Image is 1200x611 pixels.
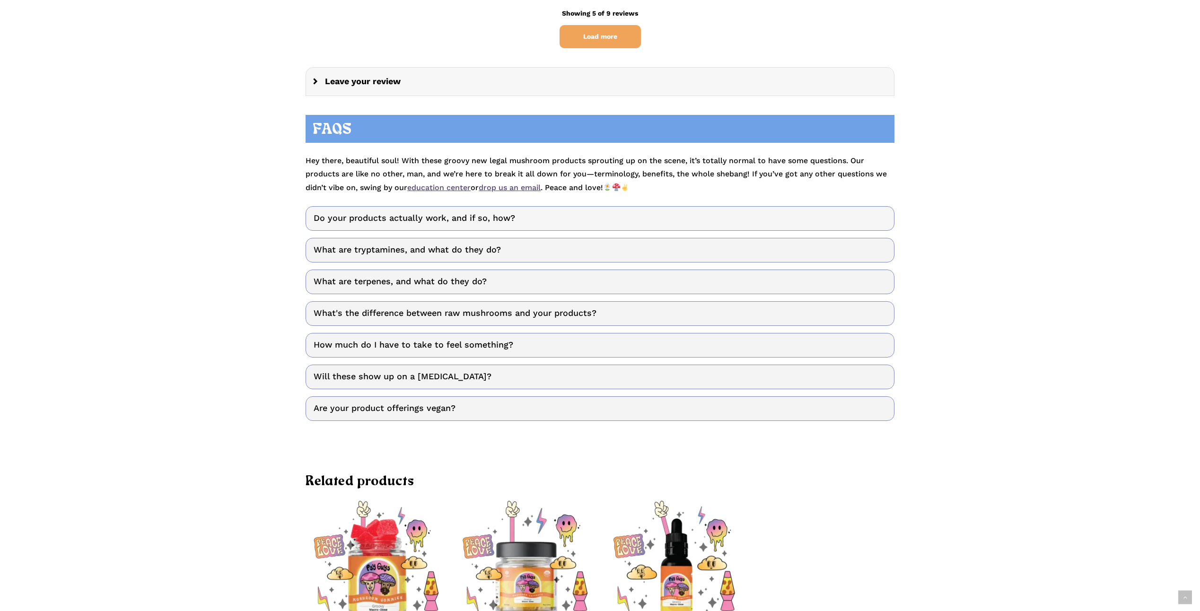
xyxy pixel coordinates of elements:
[306,333,894,358] a: How much do I have to take to feel something?
[306,270,894,294] a: What are terpenes, and what do they do?
[306,396,894,421] a: Are your product offerings vegan?
[306,67,894,96] div: Leave your review
[306,472,894,491] h2: Related products
[560,25,641,48] span: Load more
[306,365,894,389] a: Will these show up on a [MEDICAL_DATA]?
[306,145,894,195] p: Hey there, beautiful soul! With these groovy new legal mushroom products sprouting up on the scen...
[306,115,894,143] h2: FAQS
[613,183,620,191] img: 🍄
[306,7,894,48] div: Showing 5 of 9 reviews
[306,301,894,326] a: What's the difference between raw mushrooms and your products?
[306,238,894,262] a: What are tryptamines, and what do they do?
[479,183,541,192] a: drop us an email
[1178,591,1192,604] a: Back to top
[621,183,629,191] img: ✌️
[604,183,611,191] img: 🌼
[306,206,894,231] a: Do your products actually work, and if so, how?
[407,183,471,192] a: education center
